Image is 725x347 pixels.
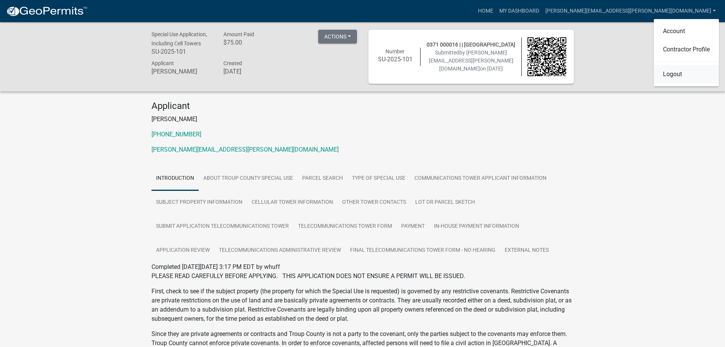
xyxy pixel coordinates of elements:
[527,37,566,76] img: QR code
[475,4,496,18] a: Home
[151,101,574,112] h4: Applicant
[151,272,574,281] p: PLEASE READ CAREFULLY BEFORE APPLYING. THIS APPLICATION DOES NOT ENSURE A PERMIT WILL BE ISSUED.
[199,166,298,191] a: About Troup County Special Use
[151,146,339,153] a: [PERSON_NAME][EMAIL_ADDRESS][PERSON_NAME][DOMAIN_NAME]
[151,60,174,66] span: Applicant
[214,238,346,263] a: Telecommunications Administrative Review
[151,166,199,191] a: Introduction
[223,60,242,66] span: Created
[386,48,405,54] span: Number
[429,214,524,239] a: In-House Payment Information
[376,56,415,63] h6: SU-2025-101
[151,131,201,138] a: [PHONE_NUMBER]
[654,19,719,86] div: [PERSON_NAME][EMAIL_ADDRESS][PERSON_NAME][DOMAIN_NAME]
[298,166,347,191] a: Parcel search
[429,50,513,72] span: by [PERSON_NAME][EMAIL_ADDRESS][PERSON_NAME][DOMAIN_NAME]
[223,68,284,75] h6: [DATE]
[411,190,480,215] a: Lot or Parcel Sketch
[429,50,513,72] span: Submitted on [DATE]
[151,68,212,75] h6: [PERSON_NAME]
[151,287,574,323] p: First, check to see if the subject property (the property for which the Special Use is requested)...
[151,190,247,215] a: Subject Property Information
[151,263,280,270] span: Completed [DATE][DATE] 3:17 PM EDT by whuff
[654,65,719,83] a: Logout
[496,4,542,18] a: My Dashboard
[293,214,397,239] a: Telecommunications Tower Form
[151,115,574,124] p: [PERSON_NAME]
[346,238,500,263] a: Final Telecommunications Tower Form - No Hearing
[338,190,411,215] a: Other Tower Contacts
[223,39,284,46] h6: $75.00
[654,22,719,40] a: Account
[347,166,410,191] a: Type of Special Use
[654,40,719,59] a: Contractor Profile
[151,238,214,263] a: Application Review
[247,190,338,215] a: Cellular Tower Information
[542,4,719,18] a: [PERSON_NAME][EMAIL_ADDRESS][PERSON_NAME][DOMAIN_NAME]
[318,30,357,43] button: Actions
[151,48,212,55] h6: SU-2025-101
[223,31,254,37] span: Amount Paid
[500,238,553,263] a: External Notes
[151,214,293,239] a: Submit Application Telecommunications Tower
[151,31,207,46] span: Special Use Application, Including Cell Towers
[410,166,551,191] a: Communications Tower Applicant Information
[397,214,429,239] a: Payment
[427,42,515,48] span: 0371 000016 | | [GEOGRAPHIC_DATA]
